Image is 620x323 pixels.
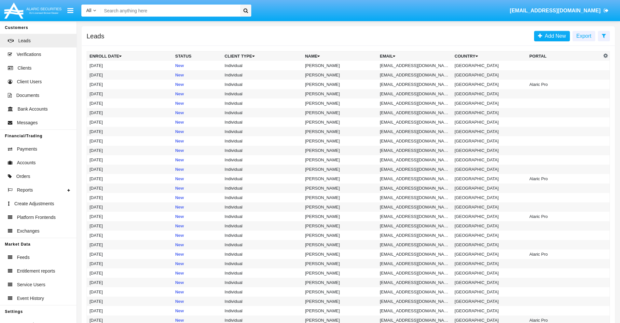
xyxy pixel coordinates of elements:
[377,155,452,165] td: [EMAIL_ADDRESS][DOMAIN_NAME]
[87,136,173,146] td: [DATE]
[222,287,302,297] td: Individual
[172,136,222,146] td: New
[452,99,527,108] td: [GEOGRAPHIC_DATA]
[302,268,377,278] td: [PERSON_NAME]
[222,127,302,136] td: Individual
[302,165,377,174] td: [PERSON_NAME]
[572,31,595,41] button: Export
[452,259,527,268] td: [GEOGRAPHIC_DATA]
[377,108,452,117] td: [EMAIL_ADDRESS][DOMAIN_NAME]
[302,136,377,146] td: [PERSON_NAME]
[17,119,38,126] span: Messages
[81,7,101,14] a: All
[377,127,452,136] td: [EMAIL_ADDRESS][DOMAIN_NAME]
[87,193,173,202] td: [DATE]
[14,200,54,207] span: Create Adjustments
[377,306,452,316] td: [EMAIL_ADDRESS][DOMAIN_NAME]
[222,297,302,306] td: Individual
[172,221,222,231] td: New
[377,249,452,259] td: [EMAIL_ADDRESS][DOMAIN_NAME]
[452,127,527,136] td: [GEOGRAPHIC_DATA]
[222,117,302,127] td: Individual
[172,278,222,287] td: New
[16,92,39,99] span: Documents
[172,51,222,61] th: Status
[452,268,527,278] td: [GEOGRAPHIC_DATA]
[302,51,377,61] th: Name
[377,240,452,249] td: [EMAIL_ADDRESS][DOMAIN_NAME]
[17,295,44,302] span: Event History
[17,214,56,221] span: Platform Frontends
[222,249,302,259] td: Individual
[302,202,377,212] td: [PERSON_NAME]
[302,212,377,221] td: [PERSON_NAME]
[452,174,527,183] td: [GEOGRAPHIC_DATA]
[302,297,377,306] td: [PERSON_NAME]
[302,61,377,70] td: [PERSON_NAME]
[222,80,302,89] td: Individual
[172,183,222,193] td: New
[87,146,173,155] td: [DATE]
[452,249,527,259] td: [GEOGRAPHIC_DATA]
[222,146,302,155] td: Individual
[302,231,377,240] td: [PERSON_NAME]
[452,231,527,240] td: [GEOGRAPHIC_DATA]
[172,174,222,183] td: New
[302,80,377,89] td: [PERSON_NAME]
[17,281,45,288] span: Service Users
[87,259,173,268] td: [DATE]
[377,297,452,306] td: [EMAIL_ADDRESS][DOMAIN_NAME]
[3,1,62,20] img: Logo image
[452,117,527,127] td: [GEOGRAPHIC_DATA]
[302,240,377,249] td: [PERSON_NAME]
[172,117,222,127] td: New
[87,80,173,89] td: [DATE]
[302,146,377,155] td: [PERSON_NAME]
[87,297,173,306] td: [DATE]
[172,231,222,240] td: New
[377,221,452,231] td: [EMAIL_ADDRESS][DOMAIN_NAME]
[172,99,222,108] td: New
[17,159,36,166] span: Accounts
[87,51,173,61] th: Enroll Date
[507,2,612,20] a: [EMAIL_ADDRESS][DOMAIN_NAME]
[87,202,173,212] td: [DATE]
[101,5,238,17] input: Search
[17,228,39,235] span: Exchanges
[222,174,302,183] td: Individual
[222,306,302,316] td: Individual
[87,174,173,183] td: [DATE]
[452,146,527,155] td: [GEOGRAPHIC_DATA]
[377,183,452,193] td: [EMAIL_ADDRESS][DOMAIN_NAME]
[87,117,173,127] td: [DATE]
[452,221,527,231] td: [GEOGRAPHIC_DATA]
[87,268,173,278] td: [DATE]
[527,80,602,89] td: Alaric Pro
[87,212,173,221] td: [DATE]
[302,193,377,202] td: [PERSON_NAME]
[18,37,31,44] span: Leads
[377,259,452,268] td: [EMAIL_ADDRESS][DOMAIN_NAME]
[87,278,173,287] td: [DATE]
[17,51,41,58] span: Verifications
[377,268,452,278] td: [EMAIL_ADDRESS][DOMAIN_NAME]
[222,183,302,193] td: Individual
[452,183,527,193] td: [GEOGRAPHIC_DATA]
[527,51,602,61] th: Portal
[302,70,377,80] td: [PERSON_NAME]
[87,155,173,165] td: [DATE]
[87,183,173,193] td: [DATE]
[17,78,42,85] span: Client Users
[18,106,48,113] span: Bank Accounts
[534,31,570,41] a: Add New
[87,89,173,99] td: [DATE]
[172,193,222,202] td: New
[222,193,302,202] td: Individual
[452,278,527,287] td: [GEOGRAPHIC_DATA]
[452,136,527,146] td: [GEOGRAPHIC_DATA]
[377,212,452,221] td: [EMAIL_ADDRESS][DOMAIN_NAME]
[172,80,222,89] td: New
[452,193,527,202] td: [GEOGRAPHIC_DATA]
[172,306,222,316] td: New
[222,202,302,212] td: Individual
